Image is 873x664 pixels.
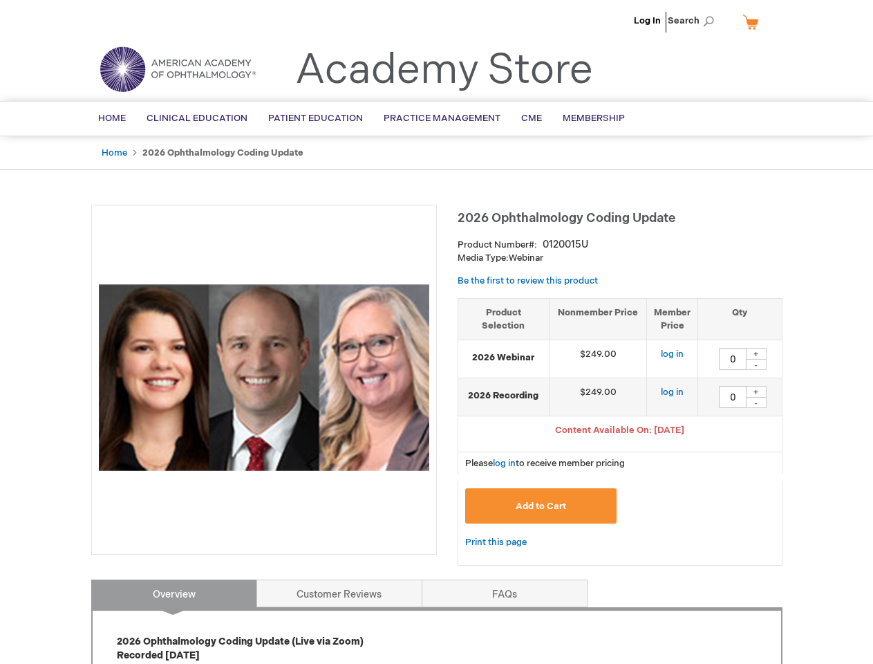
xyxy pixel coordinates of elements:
[99,212,429,543] img: 2026 Ophthalmology Coding Update
[102,147,127,158] a: Home
[698,298,782,340] th: Qty
[668,7,720,35] span: Search
[98,113,126,124] span: Home
[634,15,661,26] a: Log In
[91,580,257,607] a: Overview
[550,340,647,378] td: $249.00
[147,113,247,124] span: Clinical Education
[465,351,543,365] strong: 2026 Webinar
[516,501,566,512] span: Add to Cart
[268,113,363,124] span: Patient Education
[384,113,500,124] span: Practice Management
[493,458,516,469] a: log in
[465,458,625,469] span: Please to receive member pricing
[563,113,625,124] span: Membership
[555,425,684,436] span: Content Available On: [DATE]
[719,348,747,370] input: Qty
[458,298,550,340] th: Product Selection
[746,348,767,360] div: +
[719,386,747,408] input: Qty
[458,252,782,265] p: Webinar
[256,580,422,607] a: Customer Reviews
[647,298,698,340] th: Member Price
[550,378,647,416] td: $249.00
[543,238,588,252] div: 0120015U
[458,239,537,250] strong: Product Number
[142,147,303,158] strong: 2026 Ophthalmology Coding Update
[465,488,617,524] button: Add to Cart
[295,46,593,95] a: Academy Store
[458,252,509,264] strong: Media Type:
[746,359,767,370] div: -
[458,275,598,286] a: Be the first to review this product
[422,580,588,607] a: FAQs
[550,298,647,340] th: Nonmember Price
[746,386,767,398] div: +
[465,534,527,551] a: Print this page
[521,113,542,124] span: CME
[661,349,684,360] a: log in
[661,387,684,398] a: log in
[465,389,543,403] strong: 2026 Recording
[458,211,675,225] span: 2026 Ophthalmology Coding Update
[746,397,767,408] div: -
